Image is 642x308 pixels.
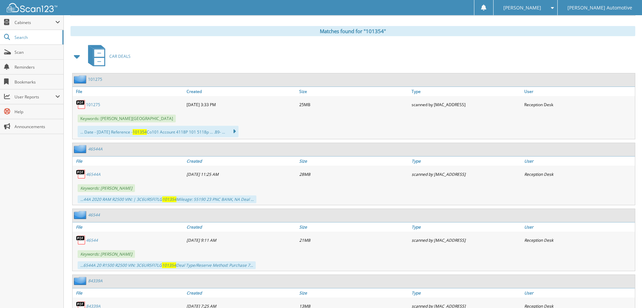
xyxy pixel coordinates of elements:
span: CAR DEALS [109,53,131,59]
div: Matches found for "101354" [71,26,635,36]
iframe: Chat Widget [608,276,642,308]
span: [PERSON_NAME] Automotive [567,6,632,10]
a: 101275 [88,76,102,82]
a: File [73,222,185,232]
span: Bookmarks [15,79,60,85]
a: File [73,288,185,298]
div: 28MB [298,167,410,181]
div: [DATE] 11:25 AM [185,167,297,181]
span: 101354 [162,196,176,202]
a: Created [185,87,297,96]
img: PDF.png [76,99,86,110]
span: Scan [15,49,60,55]
div: scanned by [MAC_ADDRESS] [410,167,522,181]
div: scanned by [MAC_ADDRESS] [410,233,522,247]
a: User [523,157,635,166]
span: Cabinets [15,20,55,25]
img: PDF.png [76,235,86,245]
a: 101275 [86,102,100,108]
img: folder2.png [74,75,88,84]
div: 25MB [298,98,410,111]
a: User [523,222,635,232]
a: Size [298,288,410,298]
span: 101354 [162,262,176,268]
span: Keywords: [PERSON_NAME] [78,250,135,258]
a: CAR DEALS [84,43,131,70]
a: Type [410,87,522,96]
div: Reception Desk [523,233,635,247]
div: Reception Desk [523,167,635,181]
div: ... Date - [DATE] Reference - Co101 Account 4118P 101 5118p ... .89- ... [78,126,239,137]
img: folder2.png [74,145,88,153]
div: [DATE] 9:11 AM [185,233,297,247]
span: User Reports [15,94,55,100]
span: Announcements [15,124,60,129]
a: Created [185,288,297,298]
a: Size [298,157,410,166]
a: Type [410,157,522,166]
img: folder2.png [74,277,88,285]
img: folder2.png [74,211,88,219]
a: User [523,288,635,298]
a: User [523,87,635,96]
div: Reception Desk [523,98,635,111]
a: Created [185,222,297,232]
a: Type [410,288,522,298]
a: 46544 [88,212,100,218]
span: Keywords: [PERSON_NAME] [78,184,135,192]
div: scanned by [MAC_ADDRESS] [410,98,522,111]
span: Keywords: [PERSON_NAME][GEOGRAPHIC_DATA] [78,115,176,122]
div: [DATE] 3:33 PM [185,98,297,111]
a: File [73,87,185,96]
span: 101354 [133,129,147,135]
img: PDF.png [76,169,86,179]
img: scan123-logo-white.svg [7,3,57,12]
a: 46544A [86,171,101,177]
a: 46544A [88,146,103,152]
a: File [73,157,185,166]
a: 46544 [86,237,98,243]
span: Help [15,109,60,115]
a: Type [410,222,522,232]
a: Size [298,222,410,232]
a: 84339A [88,278,103,284]
div: 21MB [298,233,410,247]
div: ...6544A 20 R1500 R2500 VIN: 3C6UR5FI7LG Deal Type/Reserve Method: Purchase 7... [78,261,256,269]
a: Created [185,157,297,166]
span: Search [15,34,59,40]
span: Reminders [15,64,60,70]
div: ...44A 2020 RAM R2500 VIN: | 3C6URSFI7LG Mileage: 55190 23 PNC BANK, NA Deal ... [78,195,256,203]
a: Size [298,87,410,96]
span: [PERSON_NAME] [503,6,541,10]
